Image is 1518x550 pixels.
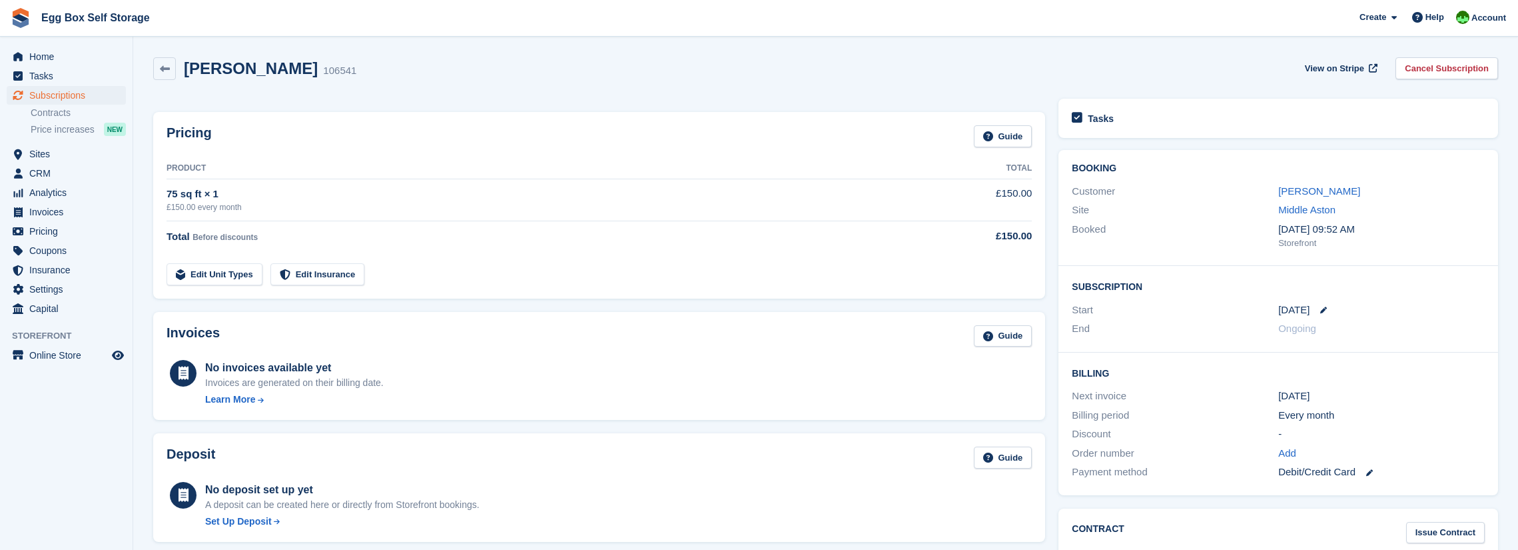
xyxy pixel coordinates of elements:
h2: Billing [1072,366,1485,379]
h2: Invoices [167,325,220,347]
h2: Booking [1072,163,1485,174]
div: Debit/Credit Card [1278,465,1485,480]
a: Add [1278,446,1296,461]
h2: [PERSON_NAME] [184,59,318,77]
span: View on Stripe [1305,62,1364,75]
time: 2025-09-06 00:00:00 UTC [1278,303,1310,318]
a: Middle Aston [1278,204,1335,215]
a: menu [7,299,126,318]
div: Every month [1278,408,1485,423]
div: Order number [1072,446,1278,461]
td: £150.00 [899,179,1032,221]
img: stora-icon-8386f47178a22dfd0bd8f6a31ec36ba5ce8667c1dd55bd0f319d3a0aa187defe.svg [11,8,31,28]
a: Issue Contract [1406,522,1485,544]
span: Invoices [29,203,109,221]
a: Preview store [110,347,126,363]
span: Insurance [29,261,109,279]
div: £150.00 [899,229,1032,244]
h2: Contract [1072,522,1124,544]
span: Online Store [29,346,109,365]
a: Price increases NEW [31,122,126,137]
div: No invoices available yet [205,360,384,376]
a: Guide [974,447,1032,469]
img: Charles Sandy [1456,11,1469,24]
a: Edit Unit Types [167,263,262,285]
div: Discount [1072,427,1278,442]
a: Set Up Deposit [205,515,480,529]
div: NEW [104,123,126,136]
h2: Deposit [167,447,215,469]
a: Cancel Subscription [1395,57,1498,79]
a: Learn More [205,393,384,407]
div: Storefront [1278,237,1485,250]
h2: Subscription [1072,279,1485,293]
div: [DATE] 09:52 AM [1278,222,1485,237]
div: Site [1072,203,1278,218]
span: Settings [29,280,109,299]
th: Product [167,158,899,179]
span: Pricing [29,222,109,241]
div: Customer [1072,184,1278,199]
span: Home [29,47,109,66]
div: - [1278,427,1485,442]
span: Total [167,231,190,242]
a: menu [7,86,126,105]
span: Capital [29,299,109,318]
span: Create [1359,11,1386,24]
a: menu [7,203,126,221]
span: CRM [29,164,109,183]
div: Learn More [205,393,255,407]
div: Payment method [1072,465,1278,480]
div: 75 sq ft × 1 [167,187,899,202]
span: Storefront [12,329,133,343]
span: Analytics [29,183,109,202]
div: Billing period [1072,408,1278,423]
a: Contracts [31,107,126,119]
a: menu [7,280,126,299]
a: menu [7,241,126,260]
span: Ongoing [1278,323,1316,334]
a: Edit Insurance [270,263,365,285]
a: [PERSON_NAME] [1278,185,1360,197]
div: No deposit set up yet [205,482,480,498]
a: menu [7,261,126,279]
th: Total [899,158,1032,179]
span: Coupons [29,241,109,260]
div: Booked [1072,222,1278,250]
div: [DATE] [1278,389,1485,404]
a: menu [7,47,126,66]
p: A deposit can be created here or directly from Storefront bookings. [205,498,480,512]
div: Start [1072,303,1278,318]
a: menu [7,183,126,202]
a: menu [7,346,126,365]
a: Guide [974,325,1032,347]
span: Tasks [29,67,109,85]
h2: Pricing [167,125,212,147]
span: Before discounts [192,233,258,242]
span: Price increases [31,123,95,136]
span: Subscriptions [29,86,109,105]
span: Sites [29,145,109,163]
span: Account [1471,11,1506,25]
a: menu [7,145,126,163]
div: End [1072,321,1278,337]
h2: Tasks [1088,113,1114,125]
div: 106541 [323,63,356,79]
a: Guide [974,125,1032,147]
a: View on Stripe [1300,57,1380,79]
div: Set Up Deposit [205,515,272,529]
span: Help [1425,11,1444,24]
div: Invoices are generated on their billing date. [205,376,384,390]
div: £150.00 every month [167,201,899,213]
a: Egg Box Self Storage [36,7,155,29]
a: menu [7,222,126,241]
a: menu [7,67,126,85]
a: menu [7,164,126,183]
div: Next invoice [1072,389,1278,404]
